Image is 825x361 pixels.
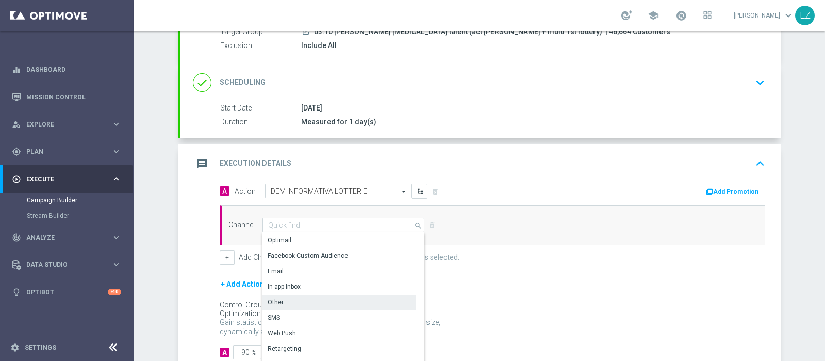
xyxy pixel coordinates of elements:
[11,261,122,269] button: Data Studio keyboard_arrow_right
[12,120,111,129] div: Explore
[12,147,21,156] i: gps_fixed
[262,310,416,326] div: Press SPACE to select this row.
[11,66,122,74] button: equalizer Dashboard
[705,186,762,197] button: Add Promotion
[11,233,122,242] button: track_changes Analyze keyboard_arrow_right
[10,343,20,352] i: settings
[12,288,21,297] i: lightbulb
[26,234,111,241] span: Analyze
[268,282,301,291] div: In-app Inbox
[220,250,235,265] button: +
[193,154,211,173] i: message
[268,251,348,260] div: Facebook Custom Audience
[26,56,121,83] a: Dashboard
[111,119,121,129] i: keyboard_arrow_right
[220,186,229,196] span: A
[220,348,229,357] div: A
[12,83,121,111] div: Mission Control
[220,77,266,87] h2: Scheduling
[12,260,111,270] div: Data Studio
[12,233,21,242] i: track_changes
[27,212,107,220] a: Stream Builder
[262,264,416,279] div: Press SPACE to select this row.
[27,208,133,224] div: Stream Builder
[314,27,602,37] span: 03.10 [PERSON_NAME] [MEDICAL_DATA] talent (act [PERSON_NAME] + multi 1st lottery)
[111,147,121,156] i: keyboard_arrow_right
[26,278,108,306] a: Optibot
[268,328,296,338] div: Web Push
[795,6,815,25] div: EZ
[220,301,306,318] div: Control Group Optimization
[265,184,412,198] ng-select: DEM INFORMATIVA LOTTERIE
[228,221,255,229] label: Channel
[301,117,761,127] div: Measured for 1 day(s)
[239,253,279,262] label: Add Channel
[301,103,761,113] div: [DATE]
[268,344,301,353] div: Retargeting
[12,120,21,129] i: person_search
[220,278,265,291] button: + Add Action
[751,73,769,92] button: keyboard_arrow_down
[262,341,416,357] div: Press SPACE to select this row.
[733,8,795,23] a: [PERSON_NAME]keyboard_arrow_down
[262,279,416,295] div: Press SPACE to select this row.
[26,262,111,268] span: Data Studio
[111,260,121,270] i: keyboard_arrow_right
[751,154,769,174] button: keyboard_arrow_up
[25,344,56,351] a: Settings
[193,154,769,174] div: message Execution Details keyboard_arrow_up
[220,104,301,113] label: Start Date
[11,288,122,296] button: lightbulb Optibot +10
[11,148,122,156] button: gps_fixed Plan keyboard_arrow_right
[11,120,122,129] button: person_search Explore keyboard_arrow_right
[26,83,121,111] a: Mission Control
[262,233,416,248] div: Press SPACE to select this row.
[12,147,111,156] div: Plan
[220,27,301,37] label: Target Group
[251,349,257,357] span: %
[301,40,761,51] div: Include All
[27,196,107,205] a: Campaign Builder
[26,176,111,182] span: Execute
[268,236,291,245] div: Optimail
[605,27,670,37] span: | 46,664 Customers
[220,159,291,168] h2: Execution Details
[111,174,121,184] i: keyboard_arrow_right
[262,248,416,264] div: Press SPACE to select this row.
[12,233,111,242] div: Analyze
[27,193,133,208] div: Campaign Builder
[11,175,122,183] button: play_circle_outline Execute keyboard_arrow_right
[752,156,768,171] i: keyboard_arrow_up
[193,73,769,92] div: done Scheduling keyboard_arrow_down
[268,266,284,276] div: Email
[12,175,21,184] i: play_circle_outline
[111,232,121,242] i: keyboard_arrow_right
[220,118,301,127] label: Duration
[648,10,659,21] span: school
[262,326,416,341] div: Press SPACE to select this row.
[193,73,211,92] i: done
[26,121,111,128] span: Explore
[302,27,310,36] i: launch
[12,278,121,306] div: Optibot
[26,149,111,155] span: Plan
[220,41,301,51] label: Exclusion
[268,313,280,322] div: SMS
[268,297,284,307] div: Other
[262,218,424,232] input: Quick find
[235,187,256,196] label: Action
[12,65,21,74] i: equalizer
[108,289,121,295] div: +10
[752,75,768,90] i: keyboard_arrow_down
[12,56,121,83] div: Dashboard
[12,175,111,184] div: Execute
[11,93,122,101] button: Mission Control
[783,10,794,21] span: keyboard_arrow_down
